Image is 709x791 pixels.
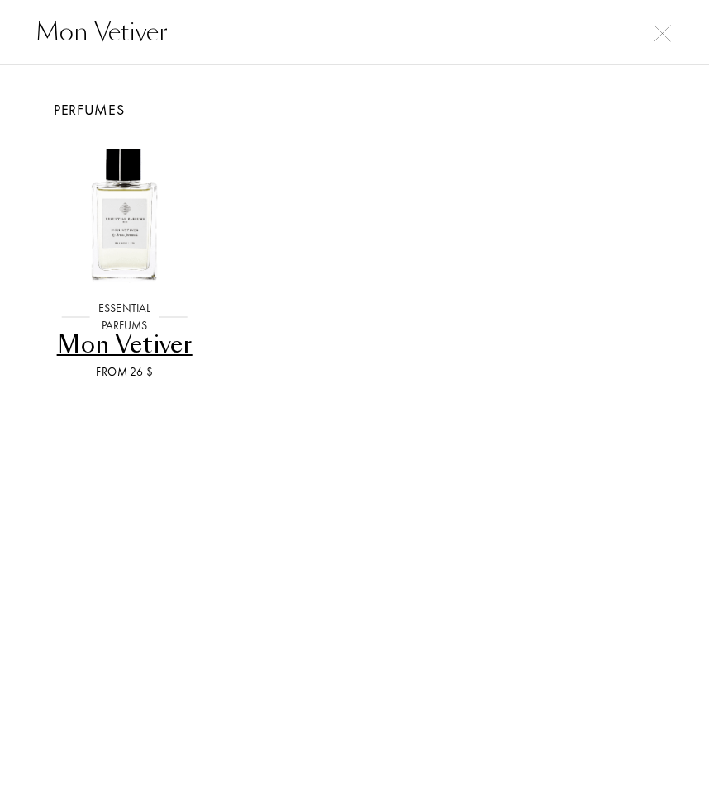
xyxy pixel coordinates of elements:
[48,139,202,292] img: Mon Vetiver
[55,329,195,361] div: Mon Vetiver
[89,300,159,334] div: Essential Parfums
[36,98,673,121] div: Perfumes
[48,121,202,401] a: Mon VetiverEssential ParfumsMon VetiverFrom 26 $
[654,25,671,42] img: cross.svg
[55,363,195,381] div: From 26 $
